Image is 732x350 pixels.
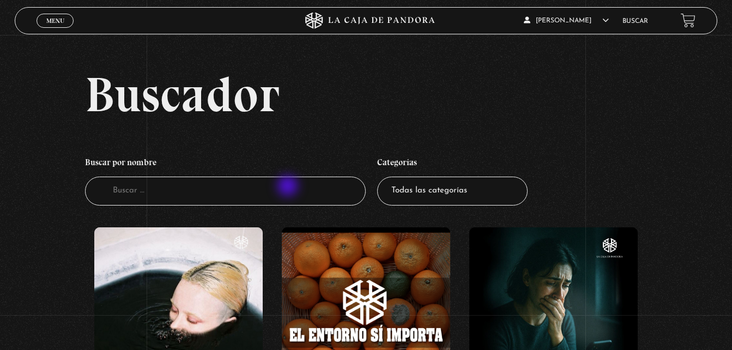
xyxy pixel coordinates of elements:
h4: Buscar por nombre [85,152,366,177]
a: View your shopping cart [681,13,695,28]
span: Menu [46,17,64,24]
span: Cerrar [43,27,68,34]
h2: Buscador [85,70,717,119]
a: Buscar [622,18,648,25]
h4: Categorías [377,152,528,177]
span: [PERSON_NAME] [524,17,609,24]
